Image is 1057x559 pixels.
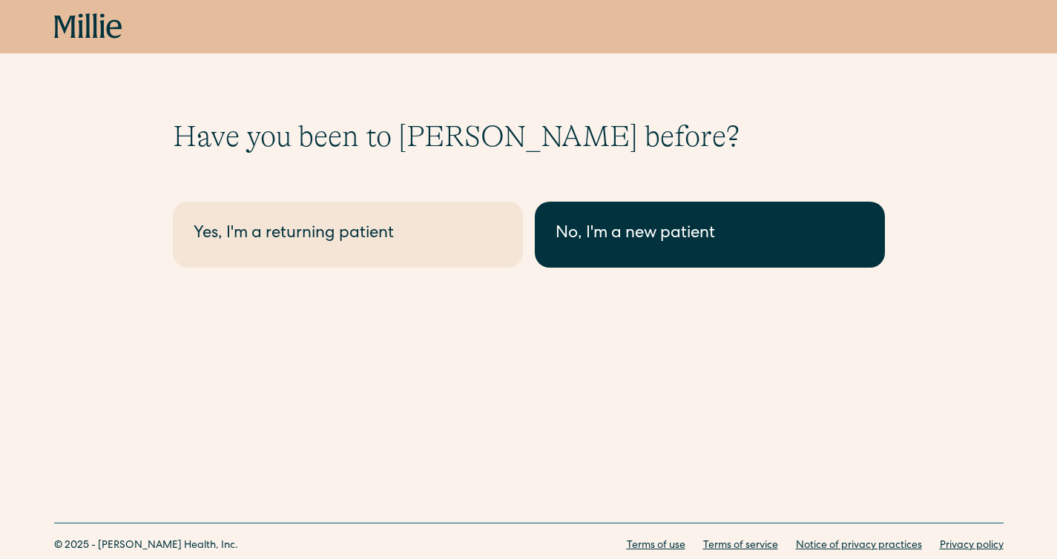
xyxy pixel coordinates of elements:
[627,538,685,554] a: Terms of use
[556,222,864,247] div: No, I'm a new patient
[173,119,885,154] h1: Have you been to [PERSON_NAME] before?
[173,202,523,268] a: Yes, I'm a returning patient
[703,538,778,554] a: Terms of service
[194,222,502,247] div: Yes, I'm a returning patient
[940,538,1004,554] a: Privacy policy
[796,538,922,554] a: Notice of privacy practices
[535,202,885,268] a: No, I'm a new patient
[54,538,238,554] div: © 2025 - [PERSON_NAME] Health, Inc.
